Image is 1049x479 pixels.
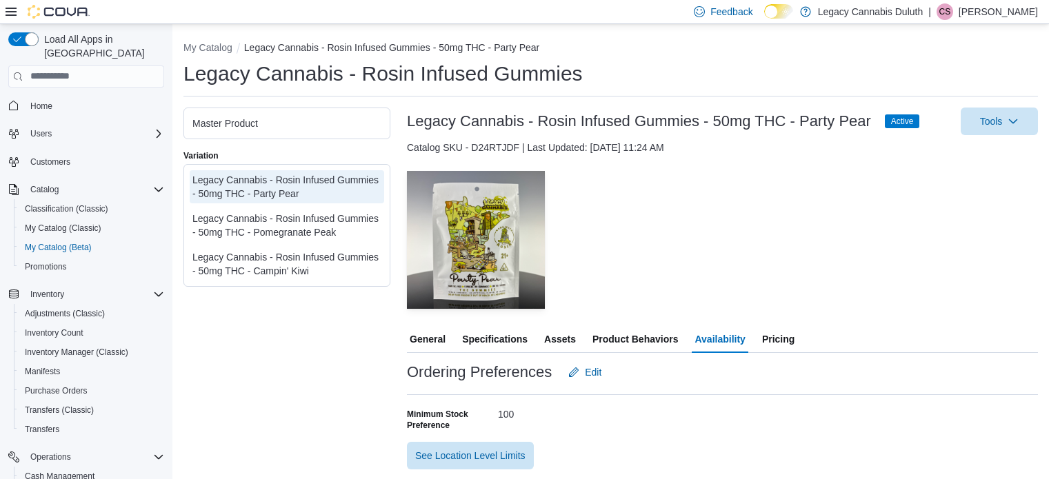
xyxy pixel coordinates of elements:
[25,154,76,170] a: Customers
[183,60,583,88] h1: Legacy Cannabis - Rosin Infused Gummies
[28,5,90,19] img: Cova
[410,325,446,353] span: General
[544,325,576,353] span: Assets
[14,420,170,439] button: Transfers
[19,363,164,380] span: Manifests
[3,152,170,172] button: Customers
[183,42,232,53] button: My Catalog
[19,421,164,438] span: Transfers
[14,381,170,400] button: Purchase Orders
[3,285,170,304] button: Inventory
[30,184,59,195] span: Catalog
[3,447,170,467] button: Operations
[25,125,57,142] button: Users
[695,325,745,353] span: Availability
[30,451,71,462] span: Operations
[183,41,1038,57] nav: An example of EuiBreadcrumbs
[3,180,170,199] button: Catalog
[25,424,59,435] span: Transfers
[937,3,953,20] div: Calvin Stuart
[19,239,97,256] a: My Catalog (Beta)
[415,449,526,462] span: See Location Level Limits
[19,363,66,380] a: Manifests
[25,242,92,253] span: My Catalog (Beta)
[19,239,164,256] span: My Catalog (Beta)
[585,365,601,379] span: Edit
[192,212,381,239] div: Legacy Cannabis - Rosin Infused Gummies - 50mg THC - Pomegranate Peak
[30,156,70,167] span: Customers
[14,257,170,276] button: Promotions
[19,220,164,236] span: My Catalog (Classic)
[39,32,164,60] span: Load All Apps in [GEOGRAPHIC_DATA]
[891,115,914,128] span: Active
[980,114,1003,128] span: Tools
[25,125,164,142] span: Users
[19,344,134,360] a: Inventory Manager (Classic)
[25,405,94,416] span: Transfers (Classic)
[19,402,164,418] span: Transfers (Classic)
[25,385,88,396] span: Purchase Orders
[762,325,795,353] span: Pricing
[14,323,170,343] button: Inventory Count
[25,181,64,198] button: Catalog
[192,250,381,278] div: Legacy Cannabis - Rosin Infused Gummies - 50mg THC - Campin' Kiwi
[25,223,101,234] span: My Catalog (Classic)
[25,203,108,214] span: Classification (Classic)
[407,113,871,130] h3: Legacy Cannabis - Rosin Infused Gummies - 50mg THC - Party Pear
[19,383,93,399] a: Purchase Orders
[563,358,607,386] button: Edit
[25,449,77,465] button: Operations
[25,308,105,319] span: Adjustments (Classic)
[3,124,170,143] button: Users
[818,3,923,20] p: Legacy Cannabis Duluth
[183,150,219,161] label: Variation
[14,343,170,362] button: Inventory Manager (Classic)
[19,305,164,322] span: Adjustments (Classic)
[14,362,170,381] button: Manifests
[19,325,164,341] span: Inventory Count
[244,42,539,53] button: Legacy Cannabis - Rosin Infused Gummies - 50mg THC - Party Pear
[19,201,164,217] span: Classification (Classic)
[192,116,381,130] div: Master Product
[407,409,492,431] span: Minimum Stock Preference
[19,258,72,275] a: Promotions
[25,286,164,303] span: Inventory
[25,347,128,358] span: Inventory Manager (Classic)
[25,286,70,303] button: Inventory
[19,344,164,360] span: Inventory Manager (Classic)
[592,325,678,353] span: Product Behaviors
[30,289,64,300] span: Inventory
[710,5,752,19] span: Feedback
[30,128,52,139] span: Users
[25,98,58,114] a: Home
[19,305,110,322] a: Adjustments (Classic)
[19,383,164,399] span: Purchase Orders
[25,327,83,338] span: Inventory Count
[14,400,170,420] button: Transfers (Classic)
[14,218,170,238] button: My Catalog (Classic)
[14,304,170,323] button: Adjustments (Classic)
[30,101,52,112] span: Home
[939,3,951,20] span: CS
[3,96,170,116] button: Home
[407,141,1038,154] div: Catalog SKU - D24RTJDF | Last Updated: [DATE] 11:24 AM
[19,421,65,438] a: Transfers
[407,442,534,469] button: See Location Level Limits
[19,325,89,341] a: Inventory Count
[25,261,67,272] span: Promotions
[19,201,114,217] a: Classification (Classic)
[25,97,164,114] span: Home
[462,325,528,353] span: Specifications
[961,108,1038,135] button: Tools
[19,220,107,236] a: My Catalog (Classic)
[14,238,170,257] button: My Catalog (Beta)
[19,402,99,418] a: Transfers (Classic)
[25,366,60,377] span: Manifests
[959,3,1038,20] p: [PERSON_NAME]
[928,3,931,20] p: |
[25,449,164,465] span: Operations
[19,258,164,275] span: Promotions
[407,171,545,309] img: Image for Legacy Cannabis - Rosin Infused Gummies - 50mg THC - Party Pear
[25,181,164,198] span: Catalog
